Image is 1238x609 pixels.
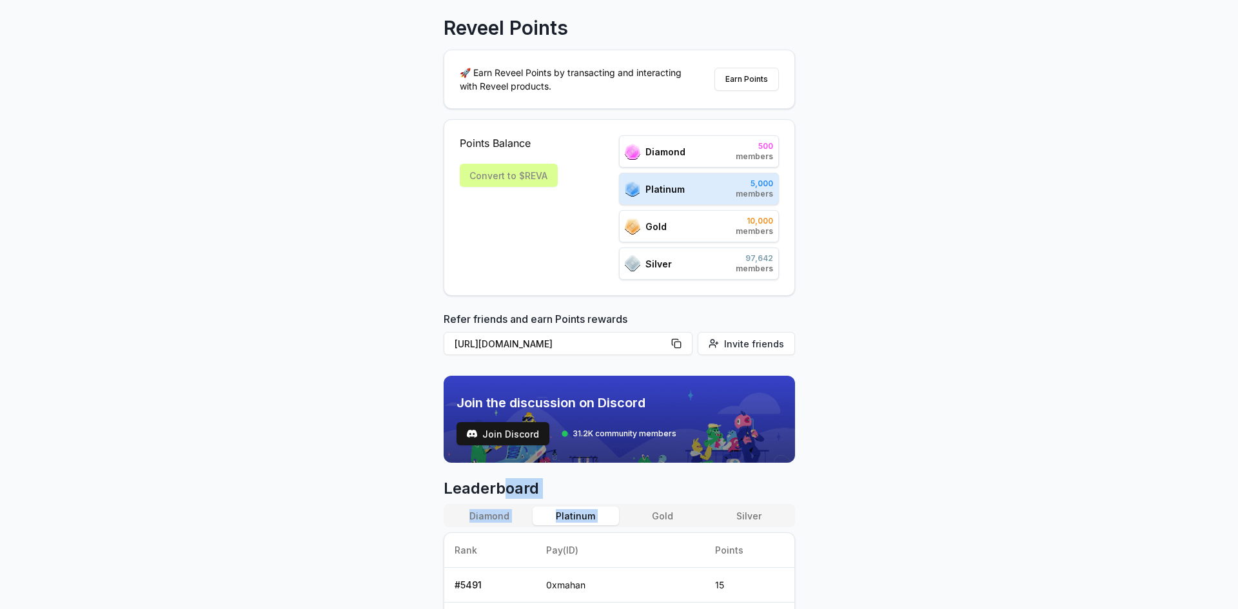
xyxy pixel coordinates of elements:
[736,226,773,237] span: members
[619,507,705,525] button: Gold
[444,533,536,568] th: Rank
[536,568,705,603] td: 0xmahan
[736,179,773,189] span: 5,000
[444,332,693,355] button: [URL][DOMAIN_NAME]
[645,182,685,196] span: Platinum
[625,180,640,197] img: ranks_icon
[736,264,773,274] span: members
[645,220,667,233] span: Gold
[625,144,640,160] img: ranks_icon
[446,507,533,525] button: Diamond
[736,216,773,226] span: 10,000
[705,568,794,603] td: 15
[444,16,568,39] p: Reveel Points
[625,255,640,272] img: ranks_icon
[444,568,536,603] td: # 5491
[457,422,549,445] a: testJoin Discord
[457,394,676,412] span: Join the discussion on Discord
[705,507,792,525] button: Silver
[573,429,676,439] span: 31.2K community members
[736,189,773,199] span: members
[698,332,795,355] button: Invite friends
[645,145,685,159] span: Diamond
[736,151,773,162] span: members
[714,68,779,91] button: Earn Points
[460,135,558,151] span: Points Balance
[444,478,795,499] span: Leaderboard
[705,533,794,568] th: Points
[736,141,773,151] span: 500
[533,507,619,525] button: Platinum
[460,66,692,93] p: 🚀 Earn Reveel Points by transacting and interacting with Reveel products.
[457,422,549,445] button: Join Discord
[736,253,773,264] span: 97,642
[467,429,477,439] img: test
[625,218,640,235] img: ranks_icon
[444,311,795,360] div: Refer friends and earn Points rewards
[645,257,672,271] span: Silver
[482,427,539,441] span: Join Discord
[724,337,784,351] span: Invite friends
[444,376,795,463] img: discord_banner
[536,533,705,568] th: Pay(ID)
